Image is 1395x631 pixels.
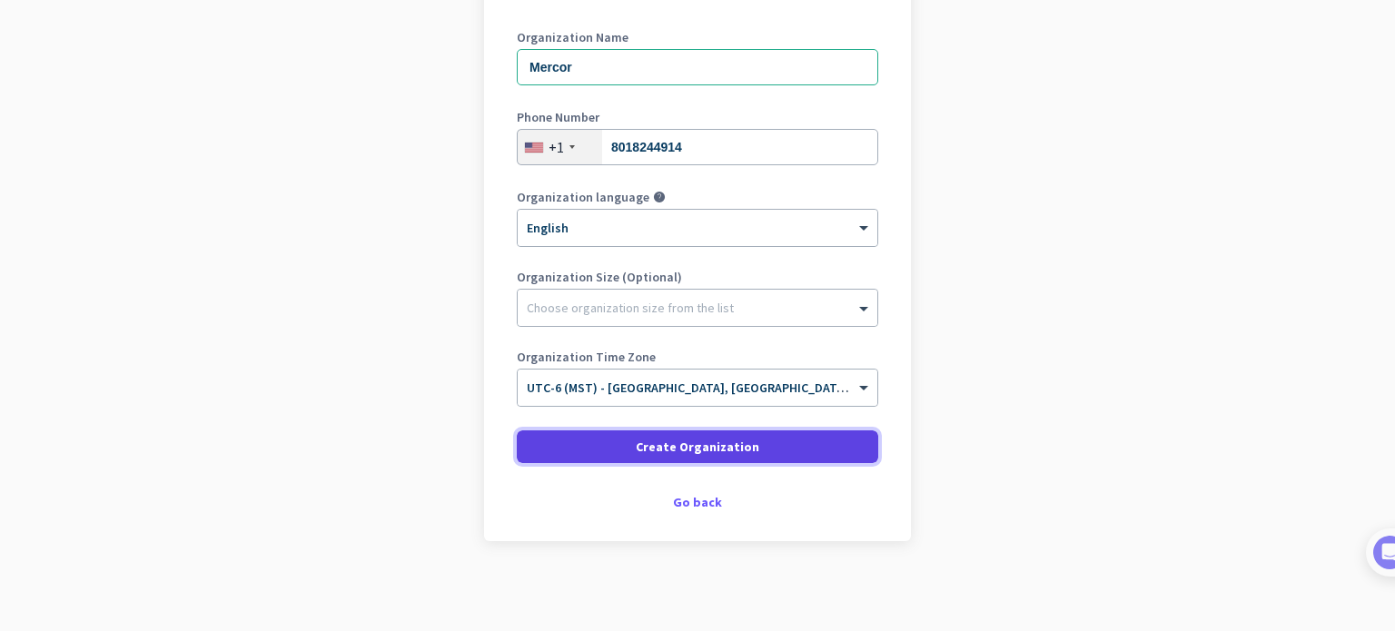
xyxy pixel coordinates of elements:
[517,430,878,463] button: Create Organization
[517,496,878,508] div: Go back
[517,49,878,85] input: What is the name of your organization?
[517,31,878,44] label: Organization Name
[517,271,878,283] label: Organization Size (Optional)
[636,438,759,456] span: Create Organization
[517,129,878,165] input: 201-555-0123
[517,111,878,123] label: Phone Number
[517,350,878,363] label: Organization Time Zone
[517,191,649,203] label: Organization language
[653,191,666,203] i: help
[549,138,564,156] div: +1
